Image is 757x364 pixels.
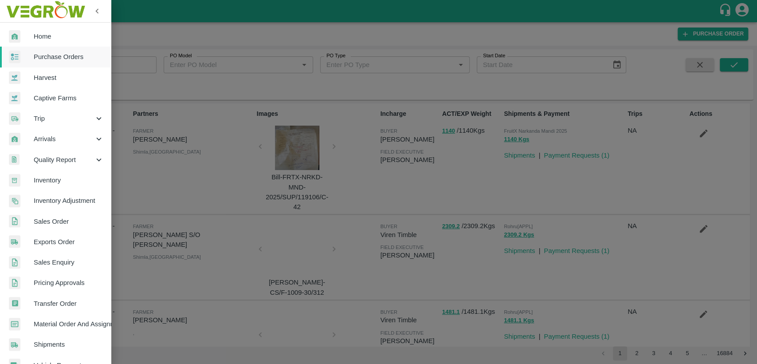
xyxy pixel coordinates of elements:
[34,155,94,165] span: Quality Report
[34,217,104,226] span: Sales Order
[34,175,104,185] span: Inventory
[9,235,20,248] img: shipments
[9,318,20,331] img: centralMaterial
[9,91,20,105] img: harvest
[9,297,20,310] img: whTransfer
[34,73,104,83] span: Harvest
[9,194,20,207] img: inventory
[9,174,20,187] img: whInventory
[34,134,94,144] span: Arrivals
[34,319,104,329] span: Material Order And Assignment
[34,340,104,349] span: Shipments
[34,278,104,288] span: Pricing Approvals
[34,52,104,62] span: Purchase Orders
[9,154,20,165] img: qualityReport
[34,257,104,267] span: Sales Enquiry
[9,133,20,146] img: whArrival
[34,114,94,123] span: Trip
[34,93,104,103] span: Captive Farms
[34,32,104,41] span: Home
[34,237,104,247] span: Exports Order
[9,51,20,63] img: reciept
[9,215,20,228] img: sales
[9,30,20,43] img: whArrival
[9,112,20,125] img: delivery
[34,299,104,309] span: Transfer Order
[34,196,104,206] span: Inventory Adjustment
[9,71,20,84] img: harvest
[9,256,20,269] img: sales
[9,338,20,351] img: shipments
[9,277,20,289] img: sales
